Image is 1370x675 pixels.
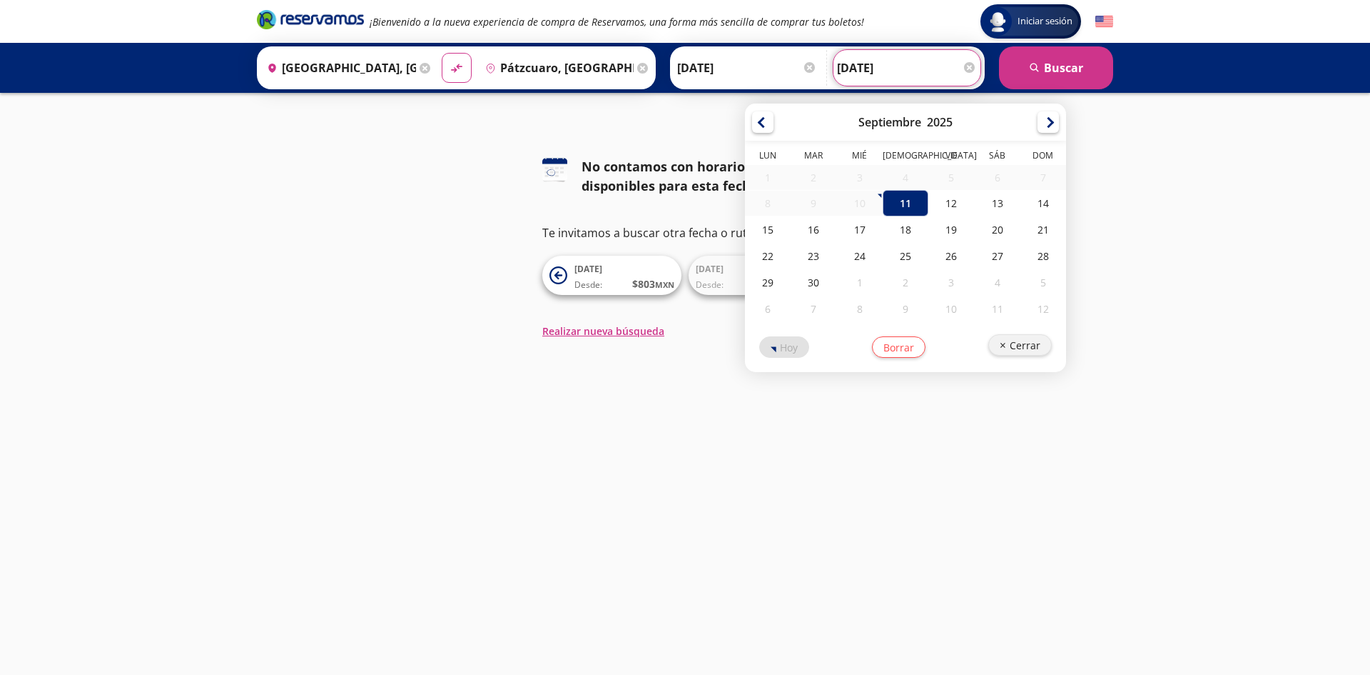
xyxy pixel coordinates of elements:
[975,296,1020,322] div: 11-Oct-25
[883,296,928,322] div: 09-Oct-25
[696,263,724,275] span: [DATE]
[1095,13,1113,31] button: English
[929,296,975,322] div: 10-Oct-25
[883,190,928,216] div: 11-Sep-25
[655,279,674,290] small: MXN
[745,191,791,216] div: 08-Sep-25
[837,243,883,269] div: 24-Sep-25
[1020,190,1066,216] div: 14-Sep-25
[574,279,602,291] span: Desde:
[929,149,975,165] th: Viernes
[929,269,975,296] div: 03-Oct-25
[1020,165,1066,190] div: 07-Sep-25
[582,157,828,196] div: No contamos con horarios disponibles para esta fecha
[745,269,791,296] div: 29-Sep-25
[837,296,883,322] div: 08-Oct-25
[883,149,928,165] th: Jueves
[927,114,953,130] div: 2025
[261,50,416,86] input: Buscar Origen
[837,165,883,190] div: 03-Sep-25
[574,263,602,275] span: [DATE]
[837,50,977,86] input: Opcional
[791,296,837,322] div: 07-Oct-25
[745,296,791,322] div: 06-Oct-25
[975,216,1020,243] div: 20-Sep-25
[975,165,1020,190] div: 06-Sep-25
[745,216,791,243] div: 15-Sep-25
[883,243,928,269] div: 25-Sep-25
[975,243,1020,269] div: 27-Sep-25
[975,190,1020,216] div: 13-Sep-25
[745,149,791,165] th: Lunes
[542,256,681,295] button: [DATE]Desde:$803MXN
[791,269,837,296] div: 30-Sep-25
[929,190,975,216] div: 12-Sep-25
[370,15,864,29] em: ¡Bienvenido a la nueva experiencia de compra de Reservamos, una forma más sencilla de comprar tus...
[791,216,837,243] div: 16-Sep-25
[883,269,928,296] div: 02-Oct-25
[791,165,837,190] div: 02-Sep-25
[929,216,975,243] div: 19-Sep-25
[872,336,925,358] button: Borrar
[883,165,928,190] div: 04-Sep-25
[542,324,664,339] button: Realizar nueva búsqueda
[883,216,928,243] div: 18-Sep-25
[759,336,809,358] button: Hoy
[1012,14,1078,29] span: Iniciar sesión
[791,149,837,165] th: Martes
[837,269,883,296] div: 01-Oct-25
[677,50,817,86] input: Elegir Fecha
[745,243,791,269] div: 22-Sep-25
[1020,216,1066,243] div: 21-Sep-25
[479,50,634,86] input: Buscar Destino
[988,334,1052,356] button: Cerrar
[689,256,828,295] button: [DATE]Desde:$803MXN
[791,191,837,216] div: 09-Sep-25
[791,243,837,269] div: 23-Sep-25
[1020,296,1066,322] div: 12-Oct-25
[257,9,364,30] i: Brand Logo
[975,149,1020,165] th: Sábado
[1020,269,1066,296] div: 05-Oct-25
[999,46,1113,89] button: Buscar
[1020,149,1066,165] th: Domingo
[837,216,883,243] div: 17-Sep-25
[858,114,921,130] div: Septiembre
[1020,243,1066,269] div: 28-Sep-25
[837,191,883,216] div: 10-Sep-25
[975,269,1020,296] div: 04-Oct-25
[929,243,975,269] div: 26-Sep-25
[745,165,791,190] div: 01-Sep-25
[837,149,883,165] th: Miércoles
[929,165,975,190] div: 05-Sep-25
[696,279,724,291] span: Desde:
[632,276,674,291] span: $ 803
[542,224,828,241] p: Te invitamos a buscar otra fecha o ruta
[257,9,364,34] a: Brand Logo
